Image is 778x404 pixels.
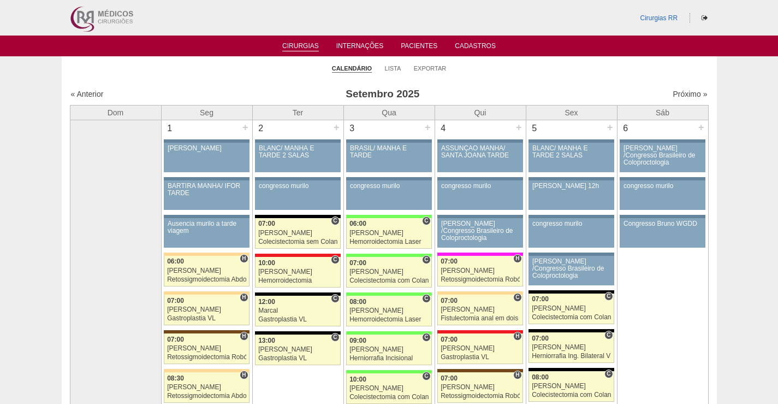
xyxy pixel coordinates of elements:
a: Ausencia murilo a tarde viagem [164,218,249,248]
div: [PERSON_NAME] /Congresso Brasileiro de Coloproctologia [623,145,702,167]
div: [PERSON_NAME] [349,385,429,392]
a: Lista [385,65,401,72]
span: 09:00 [349,337,366,344]
div: Key: Aviso [437,177,522,180]
div: + [332,120,341,134]
div: Key: Aviso [620,215,705,218]
div: Key: Aviso [528,253,614,256]
div: [PERSON_NAME] [167,306,246,313]
span: Hospital [240,254,248,263]
div: [PERSON_NAME] [168,145,246,152]
div: Retossigmoidectomia Abdominal VL [167,276,246,283]
div: Hemorroidectomia Laser [349,316,429,323]
span: 07:00 [532,335,549,342]
div: Key: Aviso [528,215,614,218]
a: BLANC/ MANHÃ E TARDE 2 SALAS [255,143,340,172]
div: Key: Aviso [528,177,614,180]
div: Retossigmoidectomia Robótica [441,276,520,283]
a: congresso murilo [437,180,522,210]
div: Retossigmoidectomia Robótica [167,354,246,361]
div: Ausencia murilo a tarde viagem [168,220,246,235]
div: + [605,120,615,134]
div: + [241,120,250,134]
div: Gastroplastia VL [441,354,520,361]
span: Hospital [240,371,248,379]
span: Consultório [604,292,613,301]
div: Key: Blanc [528,368,614,371]
div: Retossigmoidectomia Abdominal VL [167,393,246,400]
a: Cadastros [455,42,496,53]
div: Colecistectomia com Colangiografia VL [349,394,429,401]
a: C 10:00 [PERSON_NAME] Hemorroidectomia [255,257,340,288]
a: Cirurgias RR [640,14,678,22]
div: [PERSON_NAME] [167,384,246,391]
div: Key: Aviso [255,177,340,180]
span: Hospital [513,254,521,263]
div: congresso murilo [350,183,428,190]
a: BARTIRA MANHÃ/ IFOR TARDE [164,180,249,210]
a: C 07:00 [PERSON_NAME] Fistulectomia anal em dois tempos [437,295,522,325]
span: 07:00 [441,257,458,265]
div: [PERSON_NAME] [532,344,611,351]
a: C 08:00 [PERSON_NAME] Hemorroidectomia Laser [346,296,431,326]
span: Consultório [422,333,430,342]
span: 12:00 [258,298,275,306]
div: Key: Blanc [528,290,614,294]
a: [PERSON_NAME] [164,143,249,172]
a: C 13:00 [PERSON_NAME] Gastroplastia VL [255,335,340,365]
div: Key: Blanc [255,331,340,335]
div: Key: Bartira [437,291,522,295]
a: H 07:00 [PERSON_NAME] Gastroplastia VL [164,295,249,325]
div: 3 [344,120,361,137]
div: BLANC/ MANHÃ E TARDE 2 SALAS [532,145,610,159]
a: ASSUNÇÃO MANHÃ/ SANTA JOANA TARDE [437,143,522,172]
span: 07:00 [349,259,366,267]
a: « Anterior [71,90,104,98]
a: C 07:00 [PERSON_NAME] Colecistectomia sem Colangiografia VL [255,218,340,249]
a: H 07:00 [PERSON_NAME] Retossigmoidectomia Robótica [164,333,249,364]
div: Key: Blanc [528,329,614,332]
div: [PERSON_NAME] [532,305,611,312]
a: BRASIL/ MANHÃ E TARDE [346,143,431,172]
div: Key: Aviso [164,139,249,143]
div: Key: Santa Joana [437,369,522,372]
span: 06:00 [167,257,184,265]
div: Fistulectomia anal em dois tempos [441,315,520,322]
a: congresso murilo [346,180,431,210]
div: [PERSON_NAME] [349,230,429,237]
span: 13:00 [258,337,275,344]
a: congresso murilo [255,180,340,210]
div: [PERSON_NAME] [258,268,337,276]
div: congresso murilo [259,183,337,190]
div: Colecistectomia sem Colangiografia VL [258,238,337,245]
a: H 07:00 [PERSON_NAME] Gastroplastia VL [437,333,522,364]
span: 10:00 [258,259,275,267]
th: Ter [252,105,343,120]
div: [PERSON_NAME] [349,307,429,314]
a: Congresso Bruno WGDD [620,218,705,248]
span: Consultório [604,370,613,378]
div: ASSUNÇÃO MANHÃ/ SANTA JOANA TARDE [441,145,519,159]
span: Consultório [331,333,339,342]
div: [PERSON_NAME] [441,345,520,352]
div: Gastroplastia VL [258,316,337,323]
th: Qua [343,105,435,120]
div: congresso murilo [532,220,610,227]
div: [PERSON_NAME] [258,230,337,237]
div: congresso murilo [441,183,519,190]
span: 06:00 [349,220,366,227]
span: 08:30 [167,374,184,382]
div: Key: Blanc [255,215,340,218]
span: 08:00 [349,298,366,306]
div: Key: Bartira [164,369,249,372]
a: H 06:00 [PERSON_NAME] Retossigmoidectomia Abdominal VL [164,256,249,286]
span: Consultório [422,372,430,380]
div: [PERSON_NAME] [167,345,246,352]
span: 07:00 [441,374,458,382]
div: Congresso Bruno WGDD [623,220,702,227]
a: C 07:00 [PERSON_NAME] Colecistectomia com Colangiografia VL [528,294,614,324]
div: Key: Aviso [255,139,340,143]
a: [PERSON_NAME] /Congresso Brasileiro de Coloproctologia [437,218,522,248]
a: Próximo » [673,90,707,98]
div: Key: Bartira [164,291,249,295]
